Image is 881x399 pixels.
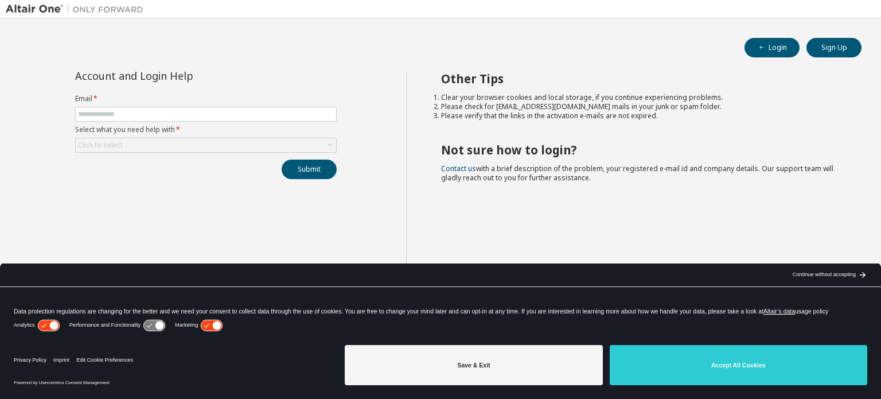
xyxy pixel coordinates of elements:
li: Please check for [EMAIL_ADDRESS][DOMAIN_NAME] mails in your junk or spam folder. [441,102,841,111]
h2: Other Tips [441,71,841,86]
li: Please verify that the links in the activation e-mails are not expired. [441,111,841,121]
button: Submit [282,160,337,179]
span: with a brief description of the problem, your registered e-mail id and company details. Our suppo... [441,164,833,183]
img: Altair One [6,3,149,15]
button: Login [744,38,800,57]
label: Email [75,94,337,103]
div: Click to select [76,138,336,152]
h2: Not sure how to login? [441,142,841,157]
div: Click to select [78,141,123,150]
a: Contact us [441,164,476,173]
li: Clear your browser cookies and local storage, if you continue experiencing problems. [441,93,841,102]
button: Sign Up [806,38,861,57]
label: Select what you need help with [75,125,337,134]
div: Account and Login Help [75,71,284,80]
